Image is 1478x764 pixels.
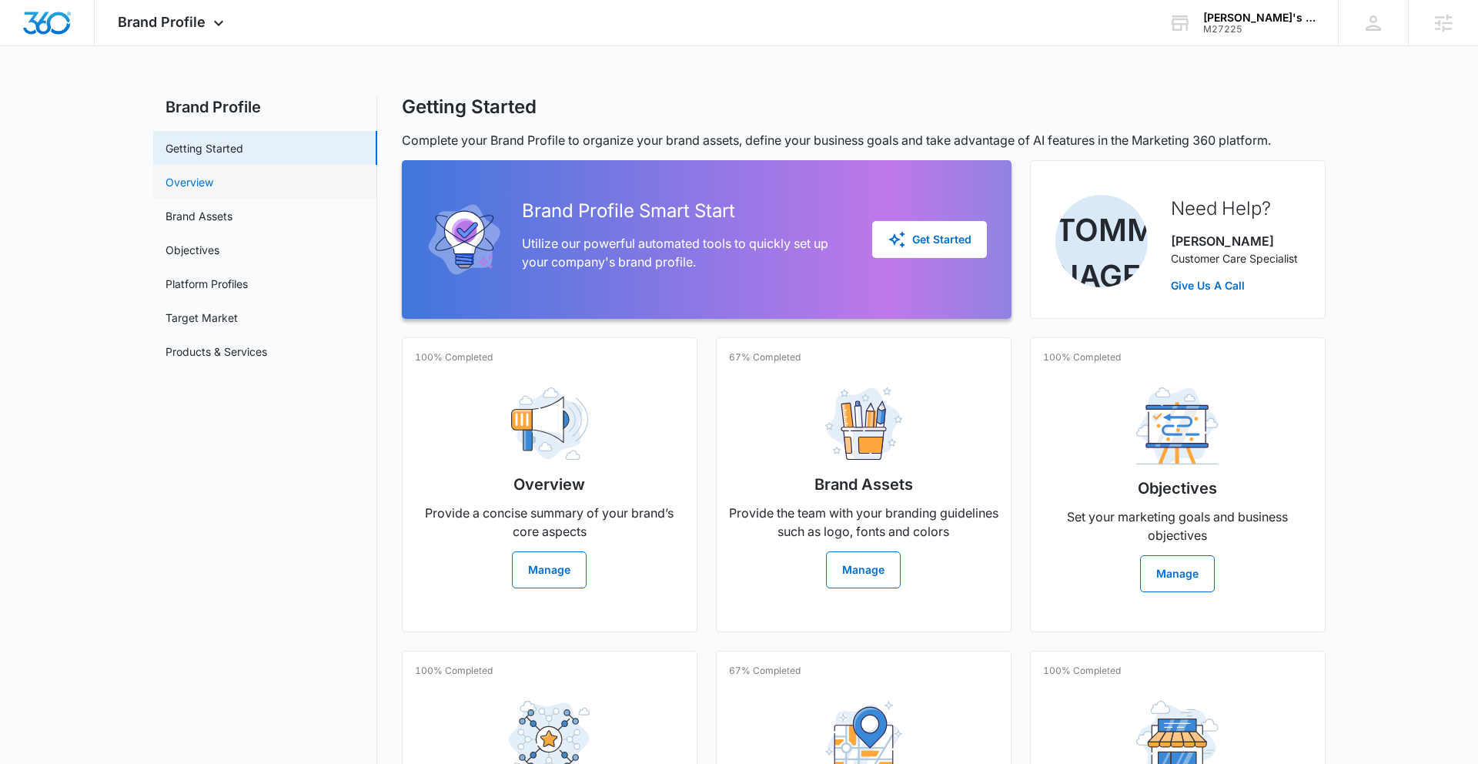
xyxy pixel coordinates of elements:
[729,504,998,541] p: Provide the team with your branding guidelines such as logo, fonts and colors
[729,350,801,364] p: 67% Completed
[888,230,971,249] div: Get Started
[166,343,267,360] a: Products & Services
[1203,12,1316,24] div: account name
[166,140,243,156] a: Getting Started
[826,551,901,588] button: Manage
[1055,195,1148,287] img: Tommy Nagel
[1203,24,1316,35] div: account id
[1043,350,1121,364] p: 100% Completed
[166,276,248,292] a: Platform Profiles
[1171,195,1298,223] h2: Need Help?
[166,242,219,258] a: Objectives
[415,504,684,541] p: Provide a concise summary of your brand’s core aspects
[814,473,913,496] h2: Brand Assets
[402,337,697,632] a: 100% CompletedOverviewProvide a concise summary of your brand’s core aspectsManage
[1043,508,1312,545] p: Set your marketing goals and business objectives
[522,234,848,271] p: Utilize our powerful automated tools to quickly set up your company's brand profile.
[166,174,213,190] a: Overview
[1030,337,1326,632] a: 100% CompletedObjectivesSet your marketing goals and business objectivesManage
[415,350,493,364] p: 100% Completed
[522,197,848,225] h2: Brand Profile Smart Start
[1140,555,1215,592] button: Manage
[1043,664,1121,678] p: 100% Completed
[118,14,206,30] span: Brand Profile
[166,208,232,224] a: Brand Assets
[1171,232,1298,250] p: [PERSON_NAME]
[1171,277,1298,293] a: Give Us A Call
[512,551,587,588] button: Manage
[166,310,238,326] a: Target Market
[402,131,1326,149] p: Complete your Brand Profile to organize your brand assets, define your business goals and take ad...
[513,473,585,496] h2: Overview
[153,95,377,119] h2: Brand Profile
[415,664,493,678] p: 100% Completed
[402,95,537,119] h1: Getting Started
[729,664,801,678] p: 67% Completed
[716,337,1012,632] a: 67% CompletedBrand AssetsProvide the team with your branding guidelines such as logo, fonts and c...
[1138,477,1217,500] h2: Objectives
[872,221,987,258] button: Get Started
[1171,250,1298,266] p: Customer Care Specialist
